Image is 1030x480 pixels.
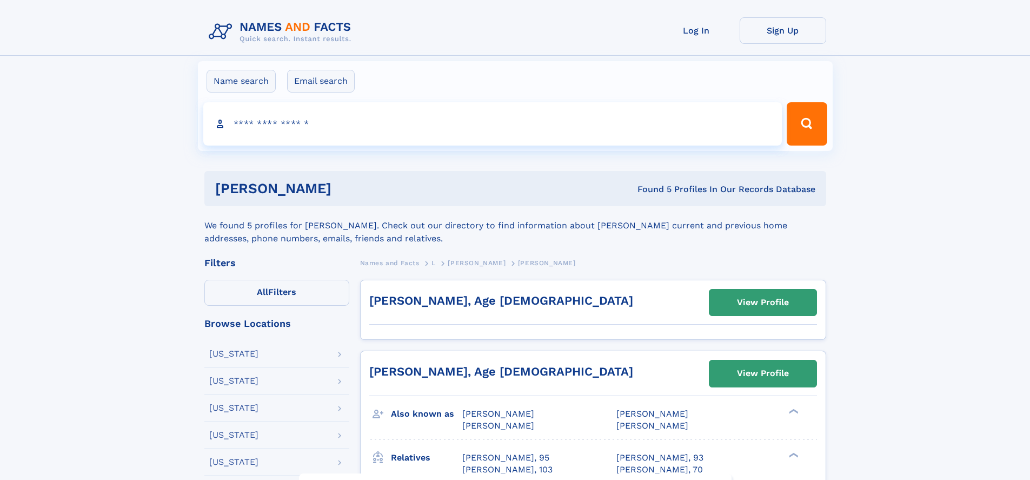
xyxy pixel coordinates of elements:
div: Browse Locations [204,319,349,328]
span: [PERSON_NAME] [462,420,534,431]
a: [PERSON_NAME], 103 [462,464,553,476]
a: [PERSON_NAME], Age [DEMOGRAPHIC_DATA] [369,365,633,378]
a: [PERSON_NAME], 95 [462,452,549,464]
h1: [PERSON_NAME] [215,182,484,195]
a: Names and Facts [360,256,420,269]
span: All [257,287,268,297]
div: ❯ [786,407,799,415]
a: [PERSON_NAME], Age [DEMOGRAPHIC_DATA] [369,294,633,307]
span: [PERSON_NAME] [448,259,506,267]
input: search input [203,102,782,146]
label: Name search [207,70,276,93]
a: [PERSON_NAME], 70 [616,464,703,476]
span: L [431,259,436,267]
div: ❯ [786,451,799,458]
a: View Profile [709,360,816,386]
div: [US_STATE] [209,404,258,412]
span: [PERSON_NAME] [616,420,688,431]
div: [US_STATE] [209,431,258,439]
div: [US_STATE] [209,350,258,358]
span: [PERSON_NAME] [518,259,576,267]
div: Found 5 Profiles In Our Records Database [484,183,815,195]
div: Filters [204,258,349,268]
div: We found 5 profiles for [PERSON_NAME]. Check out our directory to find information about [PERSON_... [204,206,826,245]
div: [US_STATE] [209,458,258,466]
h3: Relatives [391,449,462,467]
span: [PERSON_NAME] [462,409,534,419]
h3: Also known as [391,405,462,423]
a: Log In [653,17,740,44]
a: Sign Up [740,17,826,44]
a: [PERSON_NAME] [448,256,506,269]
a: View Profile [709,290,816,315]
img: Logo Names and Facts [204,17,360,47]
div: [US_STATE] [209,377,258,385]
span: [PERSON_NAME] [616,409,688,419]
div: View Profile [737,290,789,315]
label: Email search [287,70,355,93]
div: View Profile [737,361,789,386]
label: Filters [204,280,349,306]
a: L [431,256,436,269]
a: [PERSON_NAME], 93 [616,452,703,464]
button: Search Button [787,102,827,146]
